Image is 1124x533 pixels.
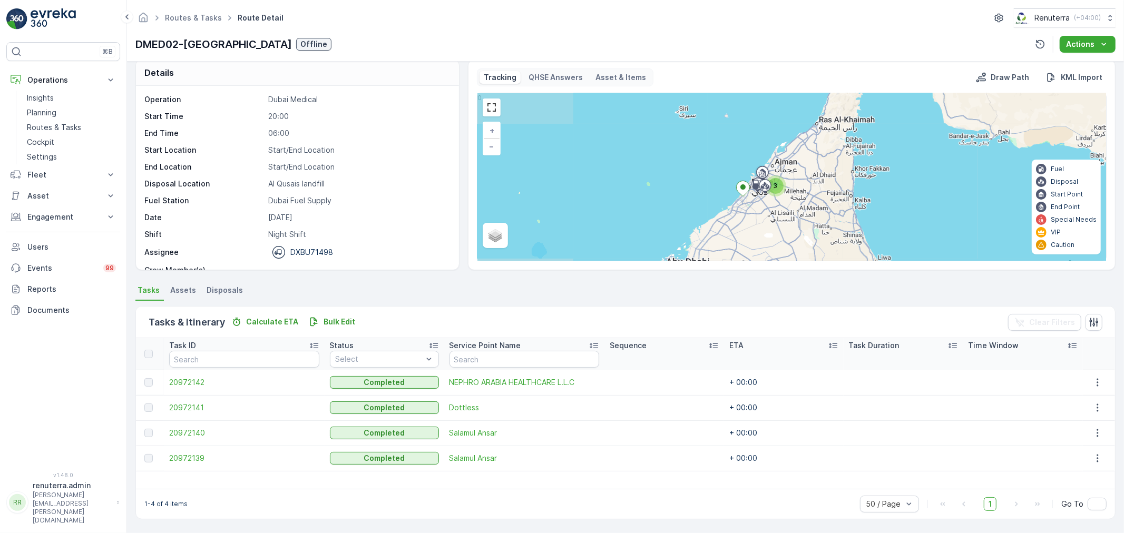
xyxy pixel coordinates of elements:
p: Completed [364,453,405,463]
p: Completed [364,377,405,388]
p: Settings [27,152,57,162]
a: View Fullscreen [484,100,500,115]
p: Events [27,263,97,273]
p: 99 [105,264,114,272]
p: Calculate ETA [246,317,298,327]
p: Crew Member(s) [144,265,264,275]
button: Completed [330,376,439,389]
p: End Point [1051,203,1080,211]
span: Disposals [207,285,243,295]
button: Calculate ETA [227,315,302,328]
p: Actions [1066,39,1094,50]
span: Tasks [138,285,160,295]
div: Toggle Row Selected [144,378,153,387]
p: Users [27,242,116,252]
p: Planning [27,107,56,118]
img: logo [6,8,27,29]
a: Salamul Ansar [449,428,599,438]
p: Fuel [1051,165,1064,173]
p: Clear Filters [1029,317,1075,328]
a: Zoom Out [484,139,500,154]
p: Select [336,354,423,364]
p: Shift [144,229,264,240]
span: 1 [984,497,996,511]
p: Engagement [27,212,99,222]
span: − [489,142,494,151]
button: Actions [1060,36,1116,53]
p: Start/End Location [268,162,448,172]
td: + 00:00 [724,395,844,420]
div: Toggle Row Selected [144,429,153,437]
p: VIP [1051,228,1061,236]
p: End Time [144,128,264,139]
p: DMED02-[GEOGRAPHIC_DATA] [135,36,292,52]
p: Operations [27,75,99,85]
p: Service Point Name [449,340,521,351]
button: Engagement [6,206,120,228]
p: Task ID [169,340,196,351]
input: Search [449,351,599,368]
span: + [490,126,494,135]
p: renuterra.admin [33,480,112,491]
p: End Location [144,162,264,172]
span: Go To [1061,499,1083,509]
a: Settings [23,150,120,164]
a: Homepage [138,16,149,25]
td: + 00:00 [724,370,844,395]
p: Draw Path [991,72,1029,83]
a: Users [6,236,120,258]
a: Routes & Tasks [23,120,120,135]
p: Insights [27,93,54,103]
p: Disposal Location [144,179,264,189]
p: Assignee [144,247,179,258]
a: Salamul Ansar [449,453,599,463]
button: Clear Filters [1008,314,1081,331]
div: RR [9,494,26,511]
p: Fuel Station [144,195,264,206]
p: Start/End Location [268,145,448,155]
p: Caution [1051,241,1074,249]
p: Asset [27,191,99,201]
p: Offline [300,39,327,50]
button: RRrenuterra.admin[PERSON_NAME][EMAIL_ADDRESS][PERSON_NAME][DOMAIN_NAME] [6,480,120,525]
a: 20972139 [169,453,319,463]
a: NEPHRO ARABIA HEALTHCARE L.L.C [449,377,599,388]
p: QHSE Answers [529,72,583,83]
p: Cockpit [27,137,54,147]
p: ⌘B [102,47,113,56]
p: Dubai Medical [268,94,448,105]
a: Layers [484,224,507,247]
p: Completed [364,402,405,413]
button: Renuterra(+04:00) [1014,8,1116,27]
button: Completed [330,452,439,465]
p: Reports [27,284,116,294]
p: Operation [144,94,264,105]
p: Time Window [969,340,1019,351]
p: Fleet [27,170,99,180]
p: Tasks & Itinerary [149,315,225,330]
a: Dottless [449,402,599,413]
p: Routes & Tasks [27,122,81,133]
a: Reports [6,279,120,300]
a: Cockpit [23,135,120,150]
div: Toggle Row Selected [144,403,153,412]
p: Documents [27,305,116,315]
p: ( +04:00 ) [1074,14,1101,22]
p: [PERSON_NAME][EMAIL_ADDRESS][PERSON_NAME][DOMAIN_NAME] [33,491,112,525]
a: 20972140 [169,428,319,438]
img: Screenshot_2024-07-26_at_13.33.01.png [1014,12,1030,24]
p: 06:00 [268,128,448,139]
a: 20972141 [169,402,319,413]
button: Completed [330,427,439,439]
button: Fleet [6,164,120,185]
p: Disposal [1051,177,1078,186]
p: 1-4 of 4 items [144,500,188,508]
p: KML Import [1061,72,1102,83]
p: Bulk Edit [324,317,355,327]
p: Start Time [144,111,264,122]
p: Details [144,66,174,79]
img: logo_light-DOdMpM7g.png [31,8,76,29]
a: Routes & Tasks [165,13,222,22]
